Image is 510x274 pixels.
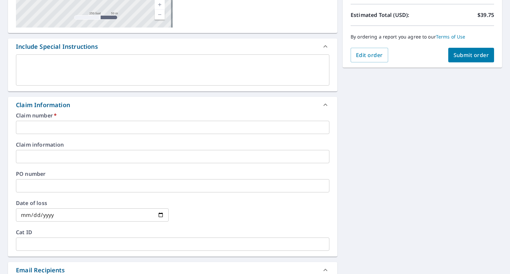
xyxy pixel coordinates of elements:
[351,48,388,62] button: Edit order
[16,230,329,235] label: Cat ID
[16,101,70,109] div: Claim Information
[8,97,337,113] div: Claim Information
[436,34,466,40] a: Terms of Use
[477,11,494,19] p: $39.75
[155,10,165,20] a: Current Level 17, Zoom Out
[356,51,383,59] span: Edit order
[8,38,337,54] div: Include Special Instructions
[16,171,329,176] label: PO number
[16,42,98,51] div: Include Special Instructions
[448,48,494,62] button: Submit order
[16,113,329,118] label: Claim number
[454,51,489,59] span: Submit order
[16,142,329,147] label: Claim information
[351,34,494,40] p: By ordering a report you agree to our
[351,11,422,19] p: Estimated Total (USD):
[16,200,169,206] label: Date of loss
